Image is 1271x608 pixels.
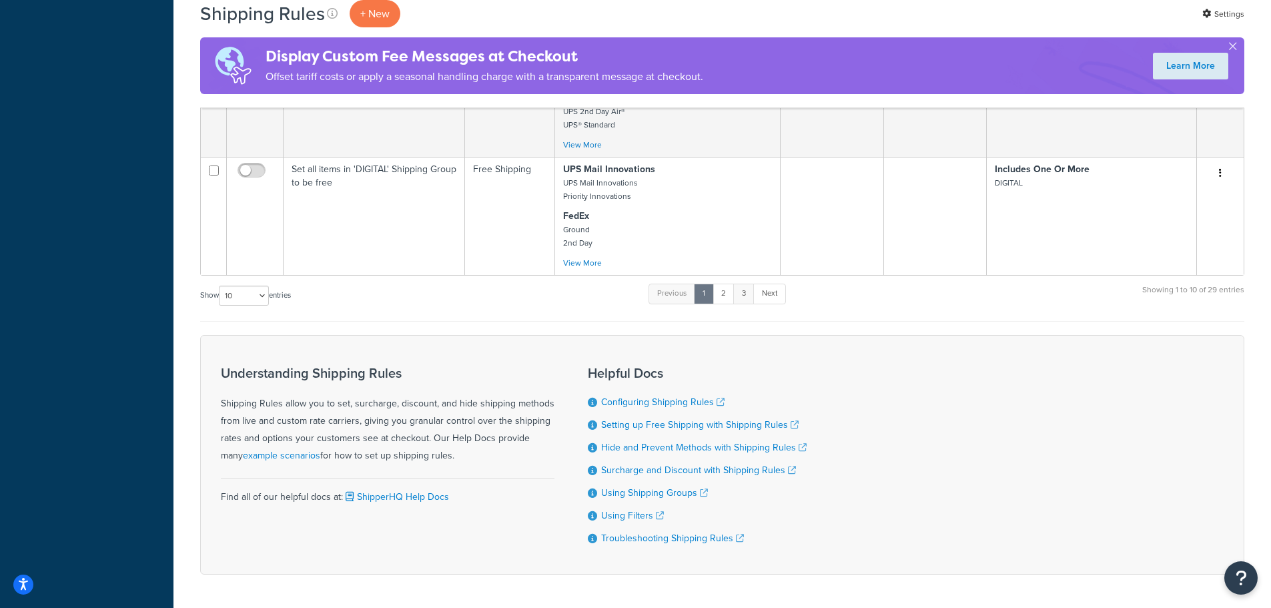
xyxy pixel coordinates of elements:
strong: Includes One Or More [995,162,1090,176]
strong: FedEx [563,209,589,223]
td: Set all items in 'DIGITAL' Shipping Group to be free [284,157,465,275]
a: Surcharge and Discount with Shipping Rules [601,463,796,477]
div: Find all of our helpful docs at: [221,478,554,506]
div: Showing 1 to 10 of 29 entries [1142,282,1244,311]
a: View More [563,139,602,151]
h3: Understanding Shipping Rules [221,366,554,380]
a: example scenarios [243,448,320,463]
h1: Shipping Rules [200,1,325,27]
small: Ground 2nd Day [563,224,592,249]
a: 1 [694,284,714,304]
a: 3 [733,284,755,304]
a: ShipperHQ Help Docs [343,490,449,504]
label: Show entries [200,286,291,306]
a: Using Shipping Groups [601,486,708,500]
div: Shipping Rules allow you to set, surcharge, discount, and hide shipping methods from live and cus... [221,366,554,465]
small: UPS Mail Innovations Priority Innovations [563,177,638,202]
p: Offset tariff costs or apply a seasonal handling charge with a transparent message at checkout. [266,67,703,86]
a: Troubleshooting Shipping Rules [601,531,744,545]
a: Settings [1202,5,1244,23]
a: Setting up Free Shipping with Shipping Rules [601,418,799,432]
img: duties-banner-06bc72dcb5fe05cb3f9472aba00be2ae8eb53ab6f0d8bb03d382ba314ac3c341.png [200,37,266,94]
a: Configuring Shipping Rules [601,395,725,409]
td: Free Shipping [465,157,555,275]
h4: Display Custom Fee Messages at Checkout [266,45,703,67]
a: Previous [649,284,695,304]
a: 2 [713,284,735,304]
h3: Helpful Docs [588,366,807,380]
select: Showentries [219,286,269,306]
a: Using Filters [601,509,664,523]
a: Next [753,284,786,304]
a: View More [563,257,602,269]
strong: UPS Mail Innovations [563,162,655,176]
button: Open Resource Center [1224,561,1258,595]
a: Hide and Prevent Methods with Shipping Rules [601,440,807,454]
a: Learn More [1153,53,1228,79]
small: DIGITAL [995,177,1023,189]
